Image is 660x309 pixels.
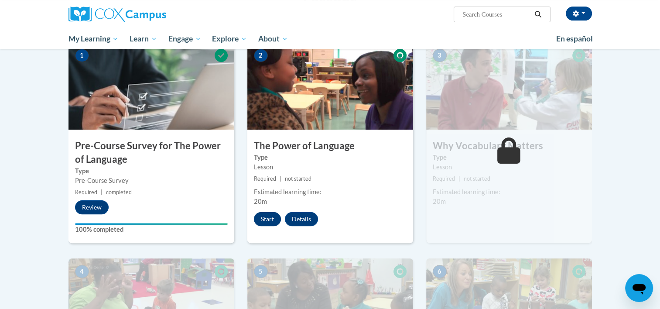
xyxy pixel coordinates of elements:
[285,175,311,182] span: not started
[426,139,592,153] h3: Why Vocabulary Matters
[55,29,605,49] div: Main menu
[433,162,585,172] div: Lesson
[254,198,267,205] span: 20m
[75,176,228,185] div: Pre-Course Survey
[253,29,294,49] a: About
[254,212,281,226] button: Start
[254,153,407,162] label: Type
[254,265,268,278] span: 5
[625,274,653,302] iframe: Button to launch messaging window
[68,42,234,130] img: Course Image
[433,175,455,182] span: Required
[75,200,109,214] button: Review
[75,189,97,196] span: Required
[206,29,253,49] a: Explore
[247,139,413,153] h3: The Power of Language
[75,265,89,278] span: 4
[68,34,118,44] span: My Learning
[433,198,446,205] span: 20m
[433,153,585,162] label: Type
[124,29,163,49] a: Learn
[68,7,234,22] a: Cox Campus
[258,34,288,44] span: About
[433,187,585,197] div: Estimated learning time:
[280,175,281,182] span: |
[75,225,228,234] label: 100% completed
[531,9,544,20] button: Search
[254,162,407,172] div: Lesson
[551,30,598,48] a: En español
[247,42,413,130] img: Course Image
[433,265,447,278] span: 6
[106,189,132,196] span: completed
[458,175,460,182] span: |
[163,29,207,49] a: Engage
[68,7,166,22] img: Cox Campus
[426,42,592,130] img: Course Image
[68,139,234,166] h3: Pre-Course Survey for The Power of Language
[462,9,531,20] input: Search Courses
[285,212,318,226] button: Details
[75,166,228,176] label: Type
[566,7,592,21] button: Account Settings
[212,34,247,44] span: Explore
[254,49,268,62] span: 2
[63,29,124,49] a: My Learning
[75,49,89,62] span: 1
[464,175,490,182] span: not started
[130,34,157,44] span: Learn
[168,34,201,44] span: Engage
[433,49,447,62] span: 3
[556,34,593,43] span: En español
[101,189,103,196] span: |
[254,187,407,197] div: Estimated learning time:
[75,223,228,225] div: Your progress
[254,175,276,182] span: Required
